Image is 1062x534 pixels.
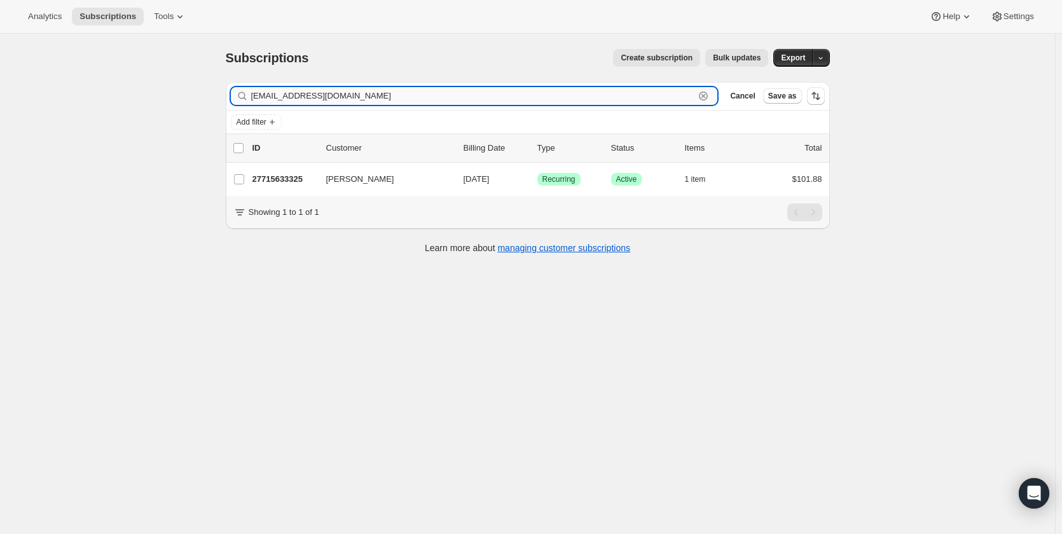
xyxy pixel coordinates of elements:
[773,49,813,67] button: Export
[768,91,797,101] span: Save as
[464,174,490,184] span: [DATE]
[621,53,693,63] span: Create subscription
[792,174,822,184] span: $101.88
[725,88,760,104] button: Cancel
[763,88,802,104] button: Save as
[425,242,630,254] p: Learn more about
[730,91,755,101] span: Cancel
[804,142,822,154] p: Total
[249,206,319,219] p: Showing 1 to 1 of 1
[146,8,194,25] button: Tools
[28,11,62,22] span: Analytics
[319,169,446,189] button: [PERSON_NAME]
[72,8,144,25] button: Subscriptions
[705,49,768,67] button: Bulk updates
[497,243,630,253] a: managing customer subscriptions
[231,114,282,130] button: Add filter
[537,142,601,154] div: Type
[1019,478,1049,509] div: Open Intercom Messenger
[807,87,825,105] button: Sort the results
[79,11,136,22] span: Subscriptions
[252,142,822,154] div: IDCustomerBilling DateTypeStatusItemsTotal
[942,11,960,22] span: Help
[251,87,695,105] input: Filter subscribers
[20,8,69,25] button: Analytics
[252,170,822,188] div: 27715633325[PERSON_NAME][DATE]SuccessRecurringSuccessActive1 item$101.88
[685,174,706,184] span: 1 item
[713,53,761,63] span: Bulk updates
[326,142,453,154] p: Customer
[613,49,700,67] button: Create subscription
[237,117,266,127] span: Add filter
[252,173,316,186] p: 27715633325
[922,8,980,25] button: Help
[685,142,748,154] div: Items
[611,142,675,154] p: Status
[542,174,576,184] span: Recurring
[252,142,316,154] p: ID
[685,170,720,188] button: 1 item
[1003,11,1034,22] span: Settings
[226,51,309,65] span: Subscriptions
[781,53,805,63] span: Export
[697,90,710,102] button: Clear
[983,8,1042,25] button: Settings
[154,11,174,22] span: Tools
[787,203,822,221] nav: Pagination
[464,142,527,154] p: Billing Date
[326,173,394,186] span: [PERSON_NAME]
[616,174,637,184] span: Active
